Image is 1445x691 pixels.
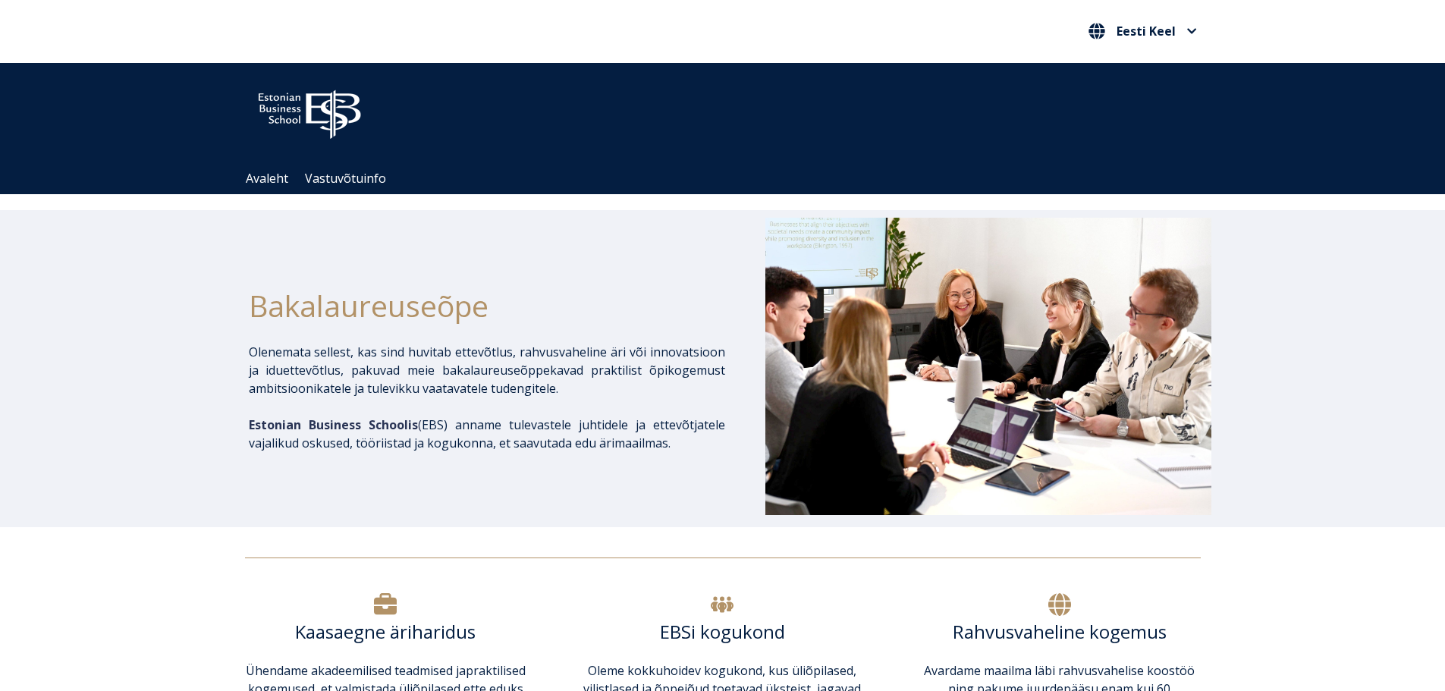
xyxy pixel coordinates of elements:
img: Bakalaureusetudengid [765,218,1211,515]
span: Estonian Business Schoolis [249,416,418,433]
span: Eesti Keel [1117,25,1176,37]
a: Avaleht [246,170,288,187]
h1: Bakalaureuseõpe [249,283,725,328]
p: EBS) anname tulevastele juhtidele ja ettevõtjatele vajalikud oskused, tööriistad ja kogukonna, et... [249,416,725,452]
h6: Kaasaegne äriharidus [245,620,526,643]
button: Eesti Keel [1085,19,1201,43]
div: Navigation Menu [237,163,1224,194]
nav: Vali oma keel [1085,19,1201,44]
a: Vastuvõtuinfo [305,170,386,187]
h6: EBSi kogukond [582,620,863,643]
span: Ühendame akadeemilised teadmised ja [246,662,466,679]
img: ebs_logo2016_white [245,78,374,143]
h6: Rahvusvaheline kogemus [919,620,1200,643]
span: ( [249,416,422,433]
p: Olenemata sellest, kas sind huvitab ettevõtlus, rahvusvaheline äri või innovatsioon ja iduettevõt... [249,343,725,397]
